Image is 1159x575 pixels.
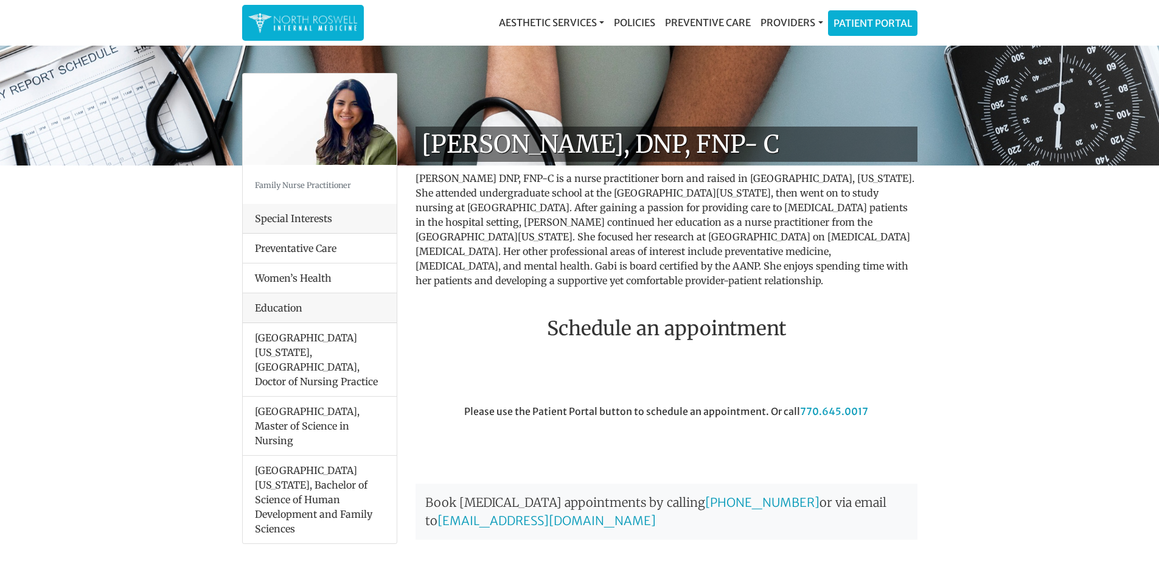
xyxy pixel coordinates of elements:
[609,10,660,35] a: Policies
[437,513,656,528] a: [EMAIL_ADDRESS][DOMAIN_NAME]
[705,495,820,510] a: [PHONE_NUMBER]
[255,180,351,190] small: Family Nurse Practitioner
[243,293,397,323] div: Education
[243,234,397,263] li: Preventative Care
[756,10,827,35] a: Providers
[243,323,397,397] li: [GEOGRAPHIC_DATA][US_STATE], [GEOGRAPHIC_DATA], Doctor of Nursing Practice
[416,171,917,288] p: [PERSON_NAME] DNP, FNP-C is a nurse practitioner born and raised in [GEOGRAPHIC_DATA], [US_STATE]...
[243,204,397,234] div: Special Interests
[829,11,917,35] a: Patient Portal
[243,455,397,543] li: [GEOGRAPHIC_DATA][US_STATE], Bachelor of Science of Human Development and Family Sciences
[416,127,917,162] h1: [PERSON_NAME], DNP, FNP- C
[494,10,609,35] a: Aesthetic Services
[416,484,917,540] p: Book [MEDICAL_DATA] appointments by calling or via email to
[406,404,927,472] div: Please use the Patient Portal button to schedule an appointment. Or call
[660,10,756,35] a: Preventive Care
[243,263,397,293] li: Women’s Health
[416,317,917,340] h2: Schedule an appointment
[248,11,358,35] img: North Roswell Internal Medicine
[800,405,868,417] a: 770.645.0017
[243,396,397,456] li: [GEOGRAPHIC_DATA], Master of Science in Nursing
